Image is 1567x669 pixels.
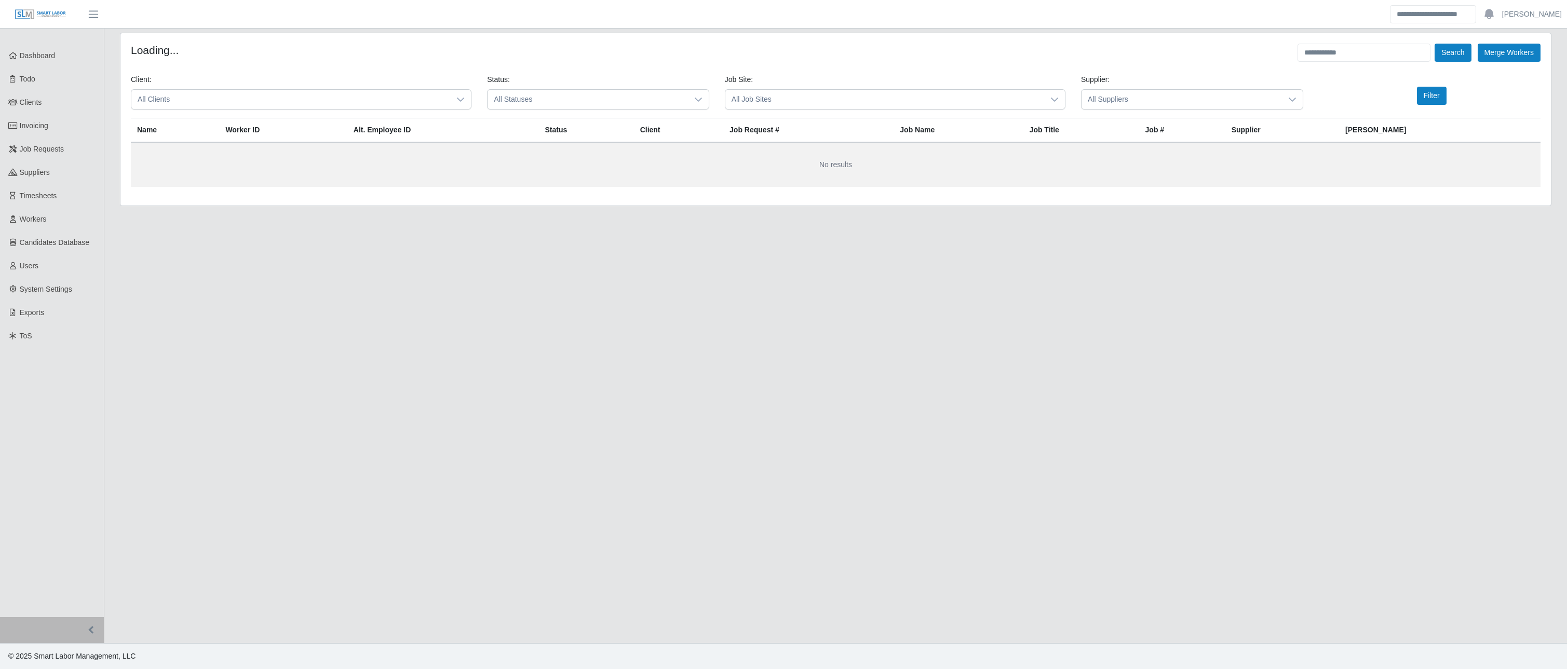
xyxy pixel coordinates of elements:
[131,118,219,143] th: Name
[20,285,72,293] span: System Settings
[20,332,32,340] span: ToS
[8,652,136,660] span: © 2025 Smart Labor Management, LLC
[1435,44,1471,62] button: Search
[1225,118,1339,143] th: Supplier
[1082,90,1282,109] span: All Suppliers
[1390,5,1476,23] input: Search
[894,118,1023,143] th: Job Name
[487,74,510,85] label: Status:
[20,168,50,176] span: Suppliers
[1023,118,1139,143] th: Job Title
[20,308,44,317] span: Exports
[20,121,48,130] span: Invoicing
[634,118,723,143] th: Client
[20,238,90,247] span: Candidates Database
[1478,44,1541,62] button: Merge Workers
[20,75,35,83] span: Todo
[1502,9,1562,20] a: [PERSON_NAME]
[131,44,179,57] h4: Loading...
[20,51,56,60] span: Dashboard
[20,262,39,270] span: Users
[15,9,66,20] img: SLM Logo
[725,90,1044,109] span: All Job Sites
[723,118,894,143] th: Job Request #
[219,118,347,143] th: Worker ID
[1339,118,1541,143] th: [PERSON_NAME]
[131,74,152,85] label: Client:
[20,215,47,223] span: Workers
[725,74,753,85] label: Job Site:
[1139,118,1225,143] th: Job #
[539,118,634,143] th: Status
[20,145,64,153] span: Job Requests
[20,98,42,106] span: Clients
[1417,87,1447,105] button: Filter
[131,90,450,109] span: All Clients
[20,192,57,200] span: Timesheets
[347,118,539,143] th: Alt. Employee ID
[1081,74,1110,85] label: Supplier:
[488,90,688,109] span: All Statuses
[131,142,1541,187] td: No results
